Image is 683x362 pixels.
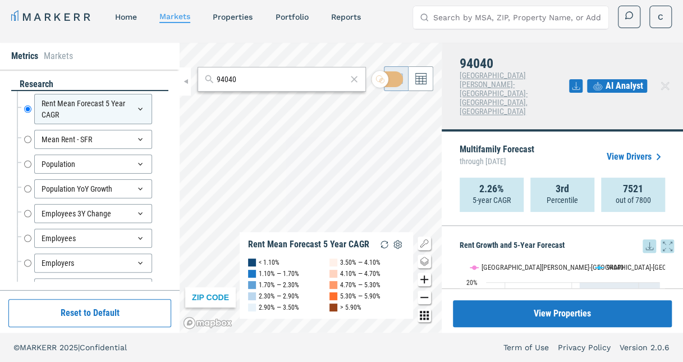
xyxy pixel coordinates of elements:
span: Confidential [80,343,127,352]
span: 2025 | [59,343,80,352]
button: Change style map button [418,255,431,268]
a: home [115,12,137,21]
p: Multifamily Forecast [460,145,534,169]
div: Population [34,155,152,174]
div: $100K+ Gross Income % [34,278,152,297]
a: reports [331,12,360,21]
h4: 94040 [460,56,569,71]
div: 3.50% — 4.10% [340,257,381,268]
div: 4.70% — 5.30% [340,279,381,291]
div: 1.70% — 2.30% [259,279,299,291]
div: 4.10% — 4.70% [340,268,381,279]
button: AI Analyst [587,79,647,93]
h5: Rent Growth and 5-Year Forecast [460,239,674,253]
strong: 7521 [623,183,643,194]
input: Search by MSA or ZIP Code [217,74,347,85]
button: View Properties [453,300,672,327]
img: Reload Legend [378,238,391,251]
li: Metrics [11,49,38,63]
img: Settings [391,238,405,251]
div: 1.10% — 1.70% [259,268,299,279]
button: Reset to Default [8,299,171,327]
li: Markets [44,49,73,63]
button: Show/Hide Legend Map Button [418,237,431,250]
a: View Drivers [607,150,665,164]
div: 5.30% — 5.90% [340,291,381,302]
p: out of 7800 [616,194,651,206]
strong: 2.26% [479,183,504,194]
p: Percentile [547,194,578,206]
strong: 3rd [556,183,569,194]
button: Zoom in map button [418,273,431,286]
span: C [658,11,663,22]
div: 2.90% — 3.50% [259,302,299,313]
span: [GEOGRAPHIC_DATA][PERSON_NAME]-[GEOGRAPHIC_DATA]-[GEOGRAPHIC_DATA], [GEOGRAPHIC_DATA] [460,71,528,116]
div: Employers [34,254,152,273]
div: Employees [34,229,152,248]
div: research [11,78,168,91]
div: Rent Mean Forecast 5 Year CAGR [248,239,369,250]
div: Population YoY Growth [34,179,152,198]
div: ZIP CODE [185,287,236,307]
button: Show 94040 [595,263,625,271]
a: Term of Use [503,342,549,353]
button: Other options map button [418,309,431,322]
p: 5-year CAGR [473,194,511,206]
div: Employees 3Y Change [34,204,152,223]
a: properties [213,12,253,21]
a: Privacy Policy [558,342,611,353]
span: © [13,343,20,352]
div: Rent Mean Forecast 5 Year CAGR [34,94,152,124]
canvas: Map [180,43,442,333]
a: Portfolio [275,12,308,21]
div: Mean Rent - SFR [34,130,152,149]
span: MARKERR [20,343,59,352]
span: AI Analyst [606,79,643,93]
text: 20% [466,279,478,287]
div: > 5.90% [340,302,361,313]
button: Show San Jose-Sunnyvale-Santa Clara, CA [470,263,584,271]
div: < 1.10% [259,257,279,268]
button: Zoom out map button [418,291,431,304]
a: Mapbox logo [183,316,232,329]
input: Search by MSA, ZIP, Property Name, or Address [433,6,602,29]
button: C [649,6,672,28]
a: markets [159,12,190,21]
span: through [DATE] [460,154,534,169]
div: 2.30% — 2.90% [259,291,299,302]
a: Version 2.0.6 [620,342,670,353]
a: MARKERR [11,9,93,25]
